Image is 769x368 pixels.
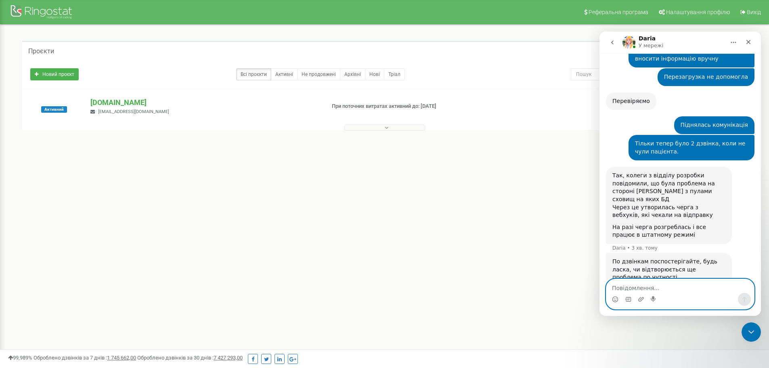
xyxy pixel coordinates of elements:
a: Тріал [384,68,405,80]
iframe: Intercom live chat [599,32,761,316]
a: Нові [365,68,384,80]
span: Вихід [747,9,761,15]
a: Всі проєкти [236,68,271,80]
p: [DOMAIN_NAME] [90,97,318,108]
u: 7 427 293,00 [214,355,243,361]
a: Не продовжені [297,68,340,80]
a: Новий проєкт [30,68,79,80]
a: Архівні [340,68,365,80]
iframe: Intercom live chat [742,322,761,342]
span: Активний [41,106,67,113]
span: Налаштування профілю [666,9,730,15]
span: 99,989% [8,355,32,361]
span: Реферальна програма [589,9,648,15]
a: Активні [271,68,298,80]
input: Пошук [571,68,702,80]
u: 1 745 662,00 [107,355,136,361]
span: Оброблено дзвінків за 30 днів : [137,355,243,361]
h5: Проєкти [28,48,54,55]
p: При поточних витратах активний до: [DATE] [332,103,500,110]
span: [EMAIL_ADDRESS][DOMAIN_NAME] [98,109,169,114]
span: Оброблено дзвінків за 7 днів : [34,355,136,361]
